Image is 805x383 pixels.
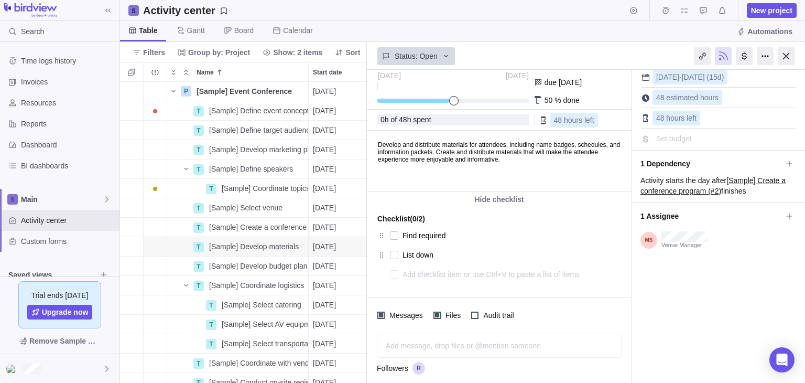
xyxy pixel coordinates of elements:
span: due [DATE] [545,78,582,87]
div: T [206,339,216,349]
div: Start date [309,140,372,159]
div: Start date [309,295,372,315]
span: [DATE] [313,164,336,174]
div: Start date [309,63,371,81]
span: Followers [377,363,408,374]
span: Messages [385,308,425,323]
span: Start timer [626,3,641,18]
div: Name [167,82,309,101]
span: [Sample] Coordinate with vendors and sponsors [209,358,308,368]
span: Checklist (0/2) [377,211,425,226]
textarea: Find required [402,228,600,243]
h2: Activity center [143,3,215,18]
a: Upgrade now [27,305,93,320]
span: Notifications [715,3,730,18]
span: New project [747,3,797,18]
span: [Sample] Event Conference [197,86,292,97]
div: Rabia [6,363,19,375]
div: Trouble indication [144,101,167,121]
span: Upgrade now [42,307,89,317]
span: h spent [407,115,431,124]
span: Browse views [96,268,111,282]
span: [DATE] [313,144,336,155]
div: Unfollow [715,47,732,65]
span: 48 estimated hours [656,93,719,102]
div: T [193,261,204,272]
div: Trouble indication [144,315,167,334]
span: [Sample] Create a conference program [209,222,308,232]
div: Trouble indication [144,121,167,140]
span: Resources [21,98,115,108]
span: Audit trail [478,308,516,323]
div: Trouble indication [144,276,167,295]
div: T [193,203,204,214]
div: Trouble indication [144,82,167,101]
div: T [206,300,216,311]
span: [Sample] Develop marketing plan [209,144,308,155]
div: Start date [309,237,372,257]
div: Start date [309,218,372,237]
div: [Sample] Develop marketing plan [205,140,308,159]
div: More actions [757,47,774,65]
span: Sort [345,47,360,58]
span: [DATE] [313,300,336,310]
span: Time logs history [21,56,115,66]
div: Open Intercom Messenger [769,347,795,373]
span: [Sample] Develop budget plan [209,261,308,271]
span: Gantt [187,25,205,36]
span: Show: 2 items [258,45,327,60]
span: Main [21,194,103,205]
span: % done [554,96,579,104]
span: Selection mode [124,65,139,80]
div: T [193,145,204,155]
span: Remove Sample Data [29,335,101,347]
div: Hide checklist [367,191,632,207]
div: Name [167,121,309,140]
span: Sort [331,45,364,60]
div: Start date [309,257,372,276]
div: T [193,164,204,175]
div: Name [167,140,309,159]
span: Automations [733,24,797,39]
div: Start date [309,101,372,121]
a: Time logs [658,8,673,16]
span: Automations [747,26,792,37]
div: Start date [309,159,372,179]
div: [Sample] Define event concept [205,101,308,120]
div: T [206,320,216,330]
span: Show: 2 items [273,47,322,58]
div: Start date [309,82,372,101]
div: Name [167,334,309,354]
div: [Sample] Event Conference [192,82,308,101]
span: Saved views [8,270,96,280]
span: Trial ends [DATE] [31,290,89,301]
div: Start date [309,179,372,198]
div: [Sample] Select venue [205,198,308,217]
span: [DATE] [313,319,336,329]
div: [Sample] Develop budget plan [205,257,308,275]
div: Name [167,101,309,121]
span: [Sample] Develop materials [209,241,299,252]
span: [Sample] Coordinate topics with speakers [222,183,308,194]
div: Name [167,295,309,315]
span: [Sample] Define target audience [209,125,308,135]
div: [Sample] Develop materials [205,237,308,256]
span: New project [751,5,792,16]
div: T [193,281,204,291]
span: [DATE] [313,183,336,194]
span: Dashboard [21,140,115,150]
span: Calendar [283,25,313,36]
span: Approval requests [696,3,711,18]
span: 1 Assignee [640,207,782,225]
span: 1 Dependency [640,155,782,173]
div: [Sample] Select AV equipment [217,315,308,334]
div: Trouble indication [144,159,167,179]
span: [Sample] Select AV equipment [222,319,308,329]
div: Name [167,276,309,295]
span: Set budget [656,134,692,143]
span: Expand [167,65,180,80]
div: [Sample] Create a conference program [205,218,308,237]
span: 48 [399,115,407,124]
div: [Sample] Coordinate logistics [205,276,308,295]
div: Trouble indication [144,198,167,218]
